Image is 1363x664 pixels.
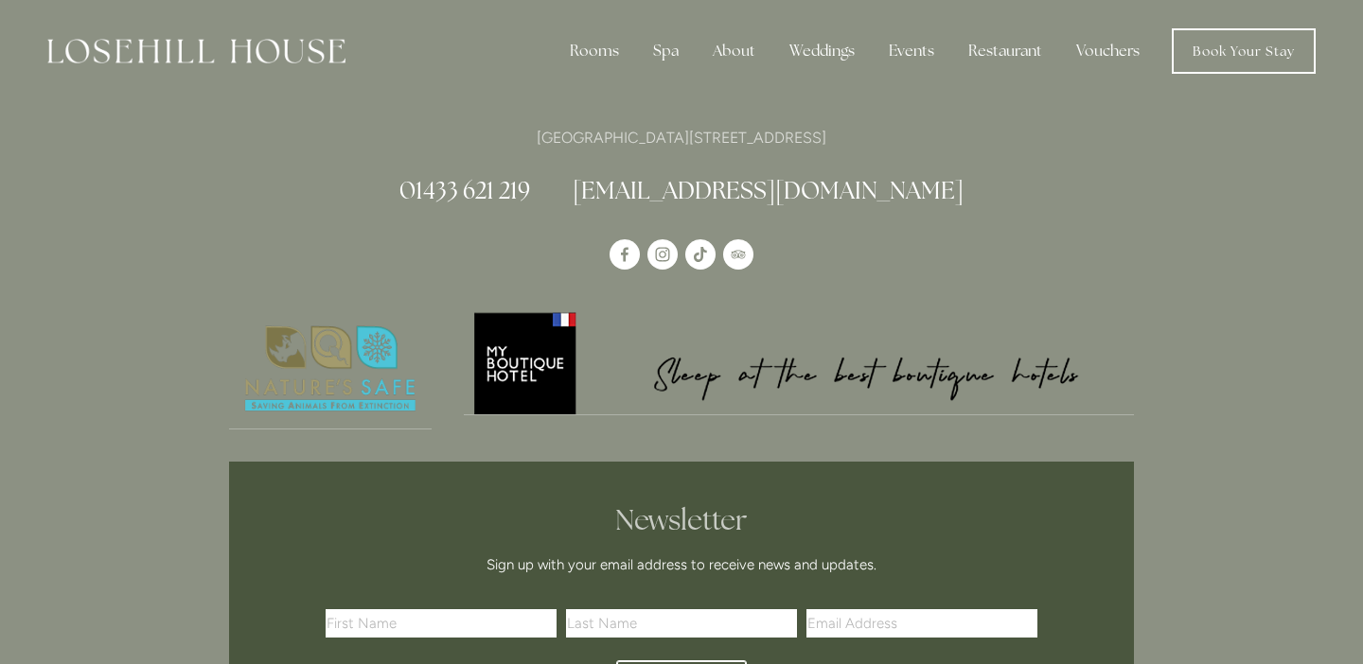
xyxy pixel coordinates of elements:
[399,175,530,205] a: 01433 621 219
[555,32,634,70] div: Rooms
[685,239,716,270] a: TikTok
[774,32,870,70] div: Weddings
[573,175,964,205] a: [EMAIL_ADDRESS][DOMAIN_NAME]
[47,39,345,63] img: Losehill House
[638,32,694,70] div: Spa
[229,309,432,429] a: Nature's Safe - Logo
[806,609,1037,638] input: Email Address
[698,32,770,70] div: About
[566,609,797,638] input: Last Name
[332,553,1031,576] p: Sign up with your email address to receive news and updates.
[1172,28,1316,74] a: Book Your Stay
[1061,32,1155,70] a: Vouchers
[874,32,949,70] div: Events
[647,239,678,270] a: Instagram
[953,32,1057,70] div: Restaurant
[229,125,1134,150] p: [GEOGRAPHIC_DATA][STREET_ADDRESS]
[723,239,753,270] a: TripAdvisor
[610,239,640,270] a: Losehill House Hotel & Spa
[464,309,1135,415] a: My Boutique Hotel - Logo
[464,309,1135,414] img: My Boutique Hotel - Logo
[229,309,432,428] img: Nature's Safe - Logo
[326,609,557,638] input: First Name
[332,503,1031,537] h2: Newsletter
